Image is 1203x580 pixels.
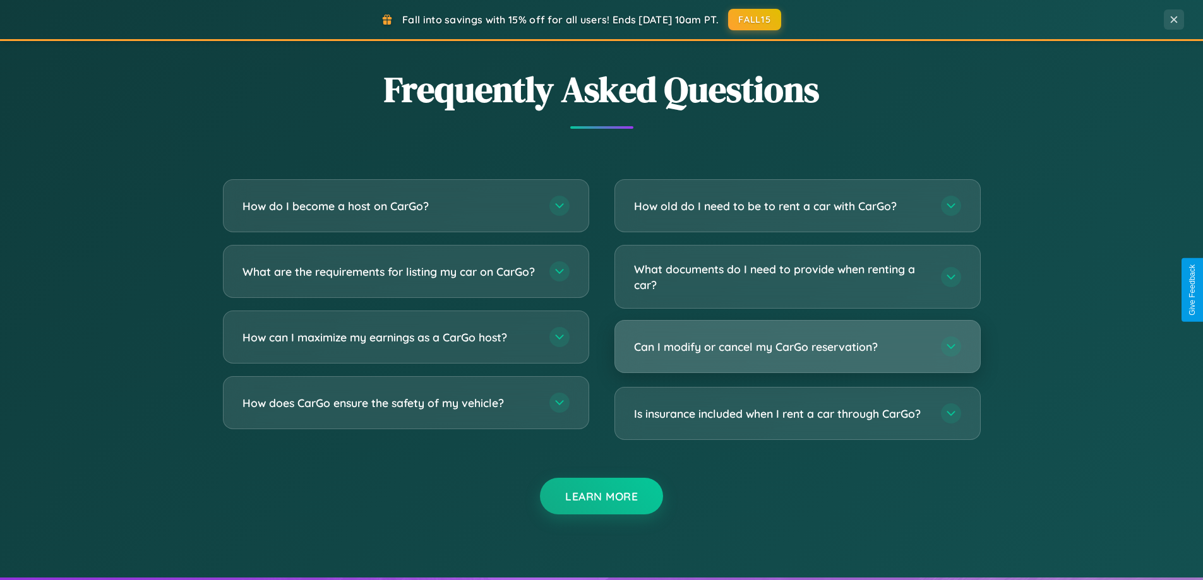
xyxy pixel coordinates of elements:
h3: What documents do I need to provide when renting a car? [634,261,928,292]
h3: How do I become a host on CarGo? [242,198,537,214]
h3: How does CarGo ensure the safety of my vehicle? [242,395,537,411]
h3: Can I modify or cancel my CarGo reservation? [634,339,928,355]
h3: How can I maximize my earnings as a CarGo host? [242,329,537,345]
div: Give Feedback [1188,264,1197,316]
h3: Is insurance included when I rent a car through CarGo? [634,406,928,422]
h3: What are the requirements for listing my car on CarGo? [242,264,537,280]
h3: How old do I need to be to rent a car with CarGo? [634,198,928,214]
h2: Frequently Asked Questions [223,65,981,114]
button: Learn More [540,478,663,514]
button: FALL15 [728,9,781,30]
span: Fall into savings with 15% off for all users! Ends [DATE] 10am PT. [402,13,719,26]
